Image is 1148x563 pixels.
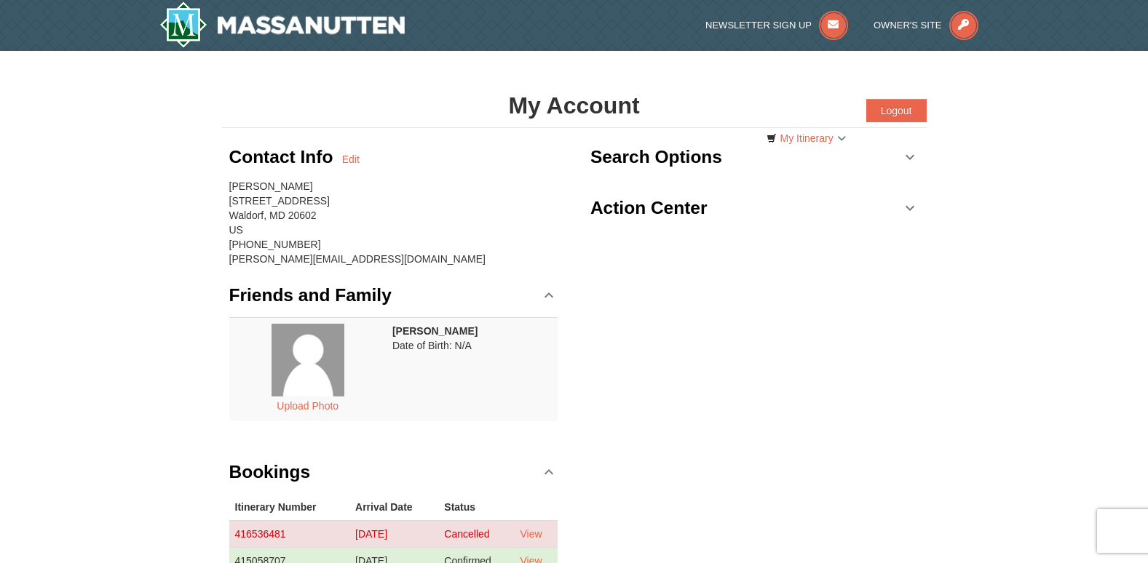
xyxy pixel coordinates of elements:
[229,281,392,310] h3: Friends and Family
[705,20,812,31] span: Newsletter Sign Up
[590,143,722,172] h3: Search Options
[874,20,942,31] span: Owner's Site
[590,135,919,179] a: Search Options
[520,528,542,540] a: View
[272,324,344,396] img: placeholder.jpg
[705,20,848,31] a: Newsletter Sign Up
[222,91,927,120] h1: My Account
[590,193,708,223] h3: Action Center
[159,1,405,48] img: Massanutten Resort Logo
[229,494,350,521] th: Itinerary Number
[757,127,855,149] a: My Itinerary
[438,494,514,521] th: Status
[229,458,311,487] h3: Bookings
[229,273,558,317] a: Friends and Family
[387,317,558,421] td: Date of Birth: N/A
[590,186,919,230] a: Action Center
[229,520,350,547] td: 416536481
[229,179,558,266] div: [PERSON_NAME] [STREET_ADDRESS] Waldorf, MD 20602 US [PHONE_NUMBER] [PERSON_NAME][EMAIL_ADDRESS][D...
[866,99,927,122] button: Logout
[438,520,514,547] td: Cancelled
[349,494,438,521] th: Arrival Date
[159,1,405,48] a: Massanutten Resort
[349,520,438,547] td: [DATE]
[269,396,347,415] button: Upload Photo
[342,152,360,167] a: Edit
[392,325,478,337] strong: [PERSON_NAME]
[874,20,978,31] a: Owner's Site
[229,450,558,494] a: Bookings
[229,143,342,172] h3: Contact Info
